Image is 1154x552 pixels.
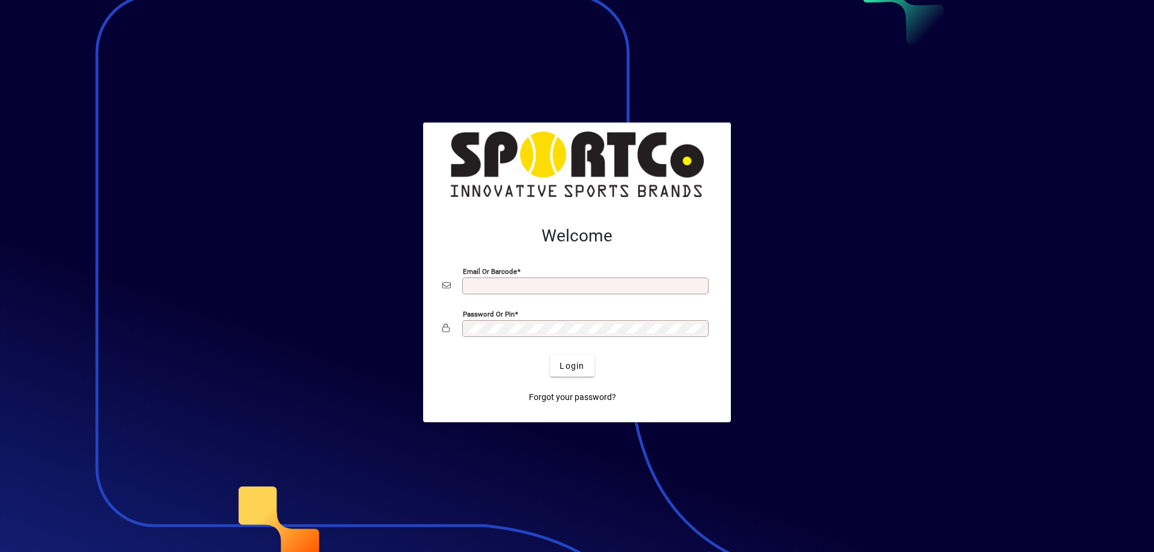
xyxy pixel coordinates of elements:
[442,226,712,246] h2: Welcome
[463,310,514,318] mat-label: Password or Pin
[560,360,584,372] span: Login
[550,355,594,377] button: Login
[529,391,616,404] span: Forgot your password?
[524,386,621,408] a: Forgot your password?
[463,267,517,276] mat-label: Email or Barcode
